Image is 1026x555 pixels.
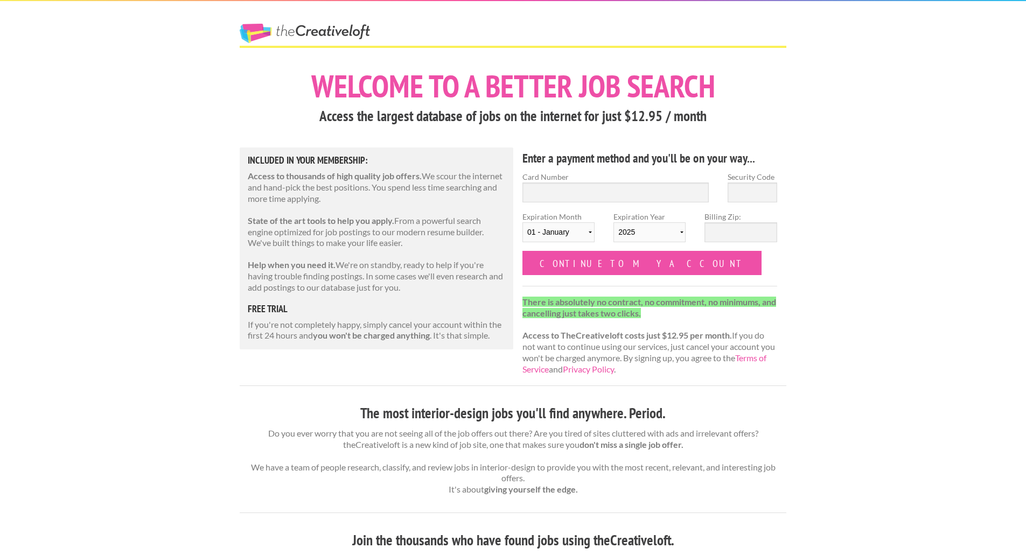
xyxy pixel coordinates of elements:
[240,106,786,127] h3: Access the largest database of jobs on the internet for just $12.95 / month
[522,330,732,340] strong: Access to TheCreativeloft costs just $12.95 per month.
[248,319,505,342] p: If you're not completely happy, simply cancel your account within the first 24 hours and . It's t...
[522,171,709,182] label: Card Number
[522,297,776,318] strong: There is absolutely no contract, no commitment, no minimums, and cancelling just takes two clicks.
[248,171,505,204] p: We scour the internet and hand-pick the best positions. You spend less time searching and more ti...
[240,530,786,551] h3: Join the thousands who have found jobs using theCreativeloft.
[484,484,578,494] strong: giving yourself the edge.
[248,215,394,226] strong: State of the art tools to help you apply.
[248,171,422,181] strong: Access to thousands of high quality job offers.
[240,71,786,102] h1: Welcome to a better job search
[704,211,777,222] label: Billing Zip:
[248,304,505,314] h5: free trial
[563,364,614,374] a: Privacy Policy
[313,330,430,340] strong: you won't be charged anything
[522,211,595,251] label: Expiration Month
[240,428,786,495] p: Do you ever worry that you are not seeing all of the job offers out there? Are you tired of sites...
[522,297,777,375] p: If you do not want to continue using our services, just cancel your account you won't be charged ...
[240,403,786,424] h3: The most interior-design jobs you'll find anywhere. Period.
[522,353,766,374] a: Terms of Service
[728,171,777,182] label: Security Code
[522,251,762,275] input: Continue to my account
[613,211,686,251] label: Expiration Year
[580,439,683,449] strong: don't miss a single job offer.
[522,150,777,167] h4: Enter a payment method and you'll be on your way...
[522,222,595,242] select: Expiration Month
[248,259,336,270] strong: Help when you need it.
[613,222,686,242] select: Expiration Year
[248,215,505,249] p: From a powerful search engine optimized for job postings to our modern resume builder. We've buil...
[248,156,505,165] h5: Included in Your Membership:
[240,24,370,43] a: The Creative Loft
[248,259,505,293] p: We're on standby, ready to help if you're having trouble finding postings. In some cases we'll ev...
